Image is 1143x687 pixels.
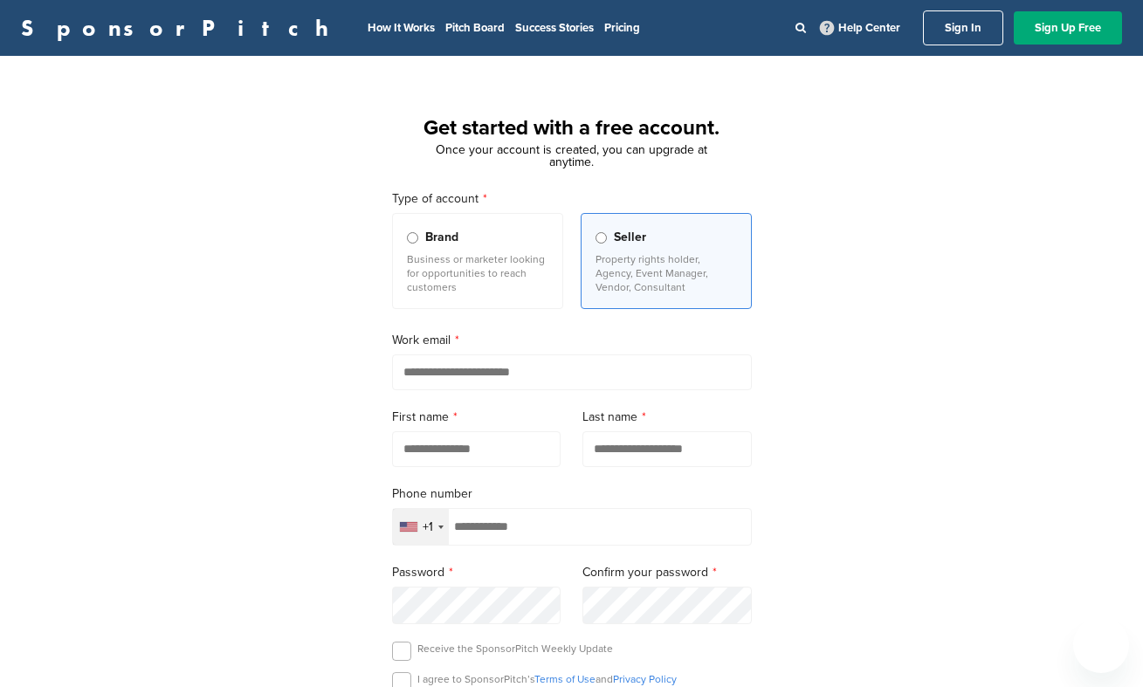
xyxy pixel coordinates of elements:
label: Confirm your password [582,563,752,582]
label: Password [392,563,561,582]
span: Brand [425,228,458,247]
a: Sign Up Free [1014,11,1122,45]
input: Seller Property rights holder, Agency, Event Manager, Vendor, Consultant [596,232,607,244]
div: Selected country [393,509,449,545]
a: How It Works [368,21,435,35]
label: Type of account [392,189,752,209]
div: +1 [423,521,433,533]
a: Terms of Use [534,673,596,685]
label: Work email [392,331,752,350]
span: Seller [614,228,646,247]
h1: Get started with a free account. [371,113,773,144]
a: Sign In [923,10,1003,45]
p: I agree to SponsorPitch’s and [417,672,677,686]
iframe: Button to launch messaging window [1073,617,1129,673]
a: Pricing [604,21,640,35]
p: Property rights holder, Agency, Event Manager, Vendor, Consultant [596,252,737,294]
input: Brand Business or marketer looking for opportunities to reach customers [407,232,418,244]
a: SponsorPitch [21,17,340,39]
label: First name [392,408,561,427]
span: Once your account is created, you can upgrade at anytime. [436,142,707,169]
label: Last name [582,408,752,427]
a: Help Center [816,17,904,38]
a: Pitch Board [445,21,505,35]
p: Receive the SponsorPitch Weekly Update [417,642,613,656]
a: Privacy Policy [613,673,677,685]
a: Success Stories [515,21,594,35]
p: Business or marketer looking for opportunities to reach customers [407,252,548,294]
label: Phone number [392,484,752,504]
